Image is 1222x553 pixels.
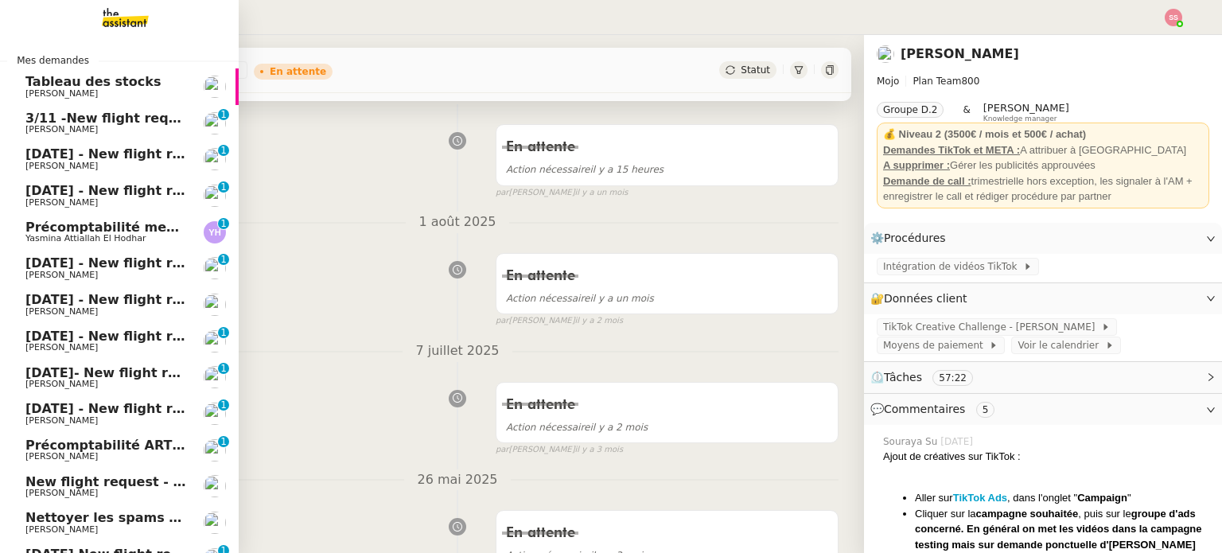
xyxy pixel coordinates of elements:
[218,327,229,338] nz-badge-sup: 1
[204,512,226,534] img: users%2FSoHiyPZ6lTh48rkksBJmVXB4Fxh1%2Favatar%2F784cdfc3-6442-45b8-8ed3-42f1cc9271a4
[7,53,99,68] span: Mes demandes
[402,84,512,105] span: 29 août 2025
[218,109,229,120] nz-badge-sup: 1
[220,436,227,450] p: 1
[883,175,971,187] u: Demande de call :
[1077,492,1127,504] strong: Campaign
[25,438,342,453] span: Précomptabilité ARTRADE - septembre 2025
[204,475,226,497] img: users%2FC9SBsJ0duuaSgpQFj5LgoEX8n0o2%2Favatar%2Fec9d51b8-9413-4189-adfb-7be4d8c96a3c
[25,292,399,307] span: [DATE] - New flight request - Sinon [PERSON_NAME]
[25,255,276,271] span: [DATE] - New flight request - As Bo
[883,337,989,353] span: Moyens de paiement
[877,76,899,87] span: Mojo
[496,186,509,200] span: par
[870,371,987,384] span: ⏲️
[220,181,227,196] p: 1
[270,67,326,76] div: En attente
[204,294,226,316] img: users%2FC9SBsJ0duuaSgpQFj5LgoEX8n0o2%2Favatar%2Fec9d51b8-9413-4189-adfb-7be4d8c96a3c
[218,399,229,411] nz-badge-sup: 1
[963,102,970,123] span: &
[25,524,98,535] span: [PERSON_NAME]
[403,341,512,362] span: 7 juillet 2025
[25,342,98,352] span: [PERSON_NAME]
[870,229,953,247] span: ⚙️
[575,314,624,328] span: il y a 2 mois
[883,319,1101,335] span: TikTok Creative Challenge - [PERSON_NAME]
[25,220,450,235] span: Précomptabilité mensuelle de la SCI du Clos Bonin - [DATE]
[204,76,226,98] img: users%2FAXgjBsdPtrYuxuZvIJjRexEdqnq2%2Favatar%2F1599931753966.jpeg
[877,102,944,118] nz-tag: Groupe D.2
[204,330,226,352] img: users%2FC9SBsJ0duuaSgpQFj5LgoEX8n0o2%2Favatar%2Fec9d51b8-9413-4189-adfb-7be4d8c96a3c
[220,145,227,159] p: 1
[864,223,1222,254] div: ⚙️Procédures
[204,439,226,461] img: users%2FSoHiyPZ6lTh48rkksBJmVXB4Fxh1%2Favatar%2F784cdfc3-6442-45b8-8ed3-42f1cc9271a4
[204,112,226,134] img: users%2FC9SBsJ0duuaSgpQFj5LgoEX8n0o2%2Favatar%2Fec9d51b8-9413-4189-adfb-7be4d8c96a3c
[25,510,377,525] span: Nettoyer les spams des emails - septembre 2025
[1018,337,1104,353] span: Voir le calendrier
[940,434,976,449] span: [DATE]
[25,146,354,162] span: [DATE] - New flight request - [PERSON_NAME]
[220,254,227,268] p: 1
[218,218,229,229] nz-badge-sup: 1
[575,186,629,200] span: il y a un mois
[25,88,98,99] span: [PERSON_NAME]
[496,443,509,457] span: par
[884,292,967,305] span: Données client
[25,365,349,380] span: [DATE]- New flight request - [PERSON_NAME]
[25,488,98,498] span: [PERSON_NAME]
[983,102,1069,123] app-user-label: Knowledge manager
[932,370,973,386] nz-tag: 57:22
[404,469,510,491] span: 26 mai 2025
[883,434,940,449] span: Souraya Su
[506,422,590,433] span: Action nécessaire
[218,145,229,156] nz-badge-sup: 1
[204,257,226,279] img: users%2FC9SBsJ0duuaSgpQFj5LgoEX8n0o2%2Favatar%2Fec9d51b8-9413-4189-adfb-7be4d8c96a3c
[915,490,1209,506] li: Aller sur , dans l'onglet " "
[575,443,624,457] span: il y a 3 mois
[25,233,146,243] span: Yasmina Attiallah El Hodhar
[25,329,354,344] span: [DATE] - New flight request - [PERSON_NAME]
[204,221,226,243] img: svg
[218,436,229,447] nz-badge-sup: 1
[496,314,509,328] span: par
[506,164,590,175] span: Action nécessaire
[25,270,98,280] span: [PERSON_NAME]
[25,124,98,134] span: [PERSON_NAME]
[25,306,98,317] span: [PERSON_NAME]
[870,290,974,308] span: 🔐
[883,128,1086,140] strong: 💰 Niveau 2 (3500€ / mois et 500€ / achat)
[506,293,590,304] span: Action nécessaire
[913,76,961,87] span: Plan Team
[983,102,1069,114] span: [PERSON_NAME]
[883,159,950,171] u: A supprimer :
[25,183,354,198] span: [DATE] - New flight request - [PERSON_NAME]
[983,115,1057,123] span: Knowledge manager
[25,111,333,126] span: 3/11 -New flight request - [PERSON_NAME]
[883,144,1020,156] u: Demandes TikTok et META :
[741,64,770,76] span: Statut
[884,371,922,384] span: Tâches
[1165,9,1182,26] img: svg
[864,283,1222,314] div: 🔐Données client
[220,363,227,377] p: 1
[976,402,995,418] nz-tag: 5
[884,232,946,244] span: Procédures
[506,398,575,412] span: En attente
[220,399,227,414] p: 1
[25,401,354,416] span: [DATE] - New flight request - [PERSON_NAME]
[204,403,226,425] img: users%2FC9SBsJ0duuaSgpQFj5LgoEX8n0o2%2Favatar%2Fec9d51b8-9413-4189-adfb-7be4d8c96a3c
[496,186,629,200] small: [PERSON_NAME]
[220,218,227,232] p: 1
[883,173,1203,204] div: trimestrielle hors exception, les signaler à l'AM + enregistrer le call et rédiger procédure par ...
[496,314,623,328] small: [PERSON_NAME]
[204,185,226,207] img: users%2FC9SBsJ0duuaSgpQFj5LgoEX8n0o2%2Favatar%2Fec9d51b8-9413-4189-adfb-7be4d8c96a3c
[901,46,1019,61] a: [PERSON_NAME]
[218,254,229,265] nz-badge-sup: 1
[25,451,98,461] span: [PERSON_NAME]
[204,366,226,388] img: users%2FC9SBsJ0duuaSgpQFj5LgoEX8n0o2%2Favatar%2Fec9d51b8-9413-4189-adfb-7be4d8c96a3c
[506,164,664,175] span: il y a 15 heures
[953,492,1007,504] strong: TikTok Ads
[25,197,98,208] span: [PERSON_NAME]
[506,526,575,540] span: En attente
[877,45,894,63] img: users%2FCk7ZD5ubFNWivK6gJdIkoi2SB5d2%2Favatar%2F3f84dbb7-4157-4842-a987-fca65a8b7a9a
